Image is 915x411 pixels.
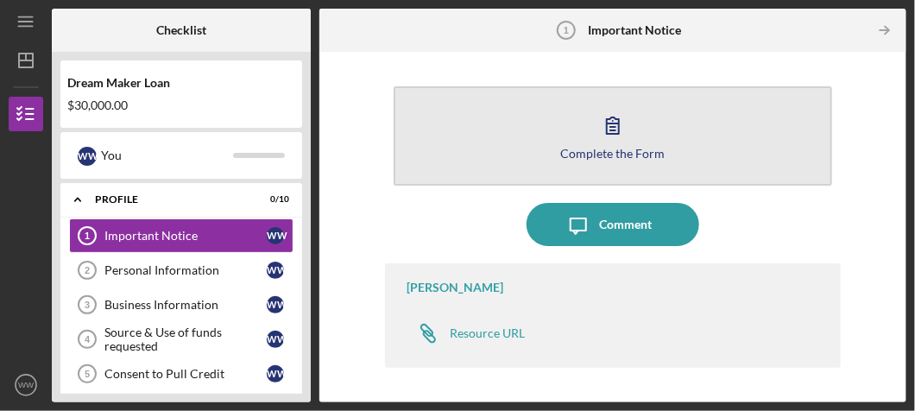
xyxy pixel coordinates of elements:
tspan: 5 [85,369,90,379]
button: Complete the Form [394,86,832,186]
div: Profile [95,194,246,205]
tspan: 1 [85,231,90,241]
tspan: 3 [85,300,90,310]
div: Source & Use of funds requested [104,326,267,353]
a: 2Personal InformationWW [69,253,293,288]
tspan: 1 [564,25,569,35]
a: 3Business InformationWW [69,288,293,322]
div: 0 / 10 [258,194,289,205]
div: $30,000.00 [67,98,295,112]
div: Business Information [104,298,267,312]
a: 4Source & Use of funds requestedWW [69,322,293,357]
a: 5Consent to Pull CreditWW [69,357,293,391]
b: Important Notice [588,23,681,37]
div: W W [267,262,284,279]
div: [PERSON_NAME] [407,281,503,294]
button: Comment [527,203,699,246]
div: Complete the Form [561,147,666,160]
tspan: 2 [85,265,90,275]
div: Dream Maker Loan [67,76,295,90]
div: Consent to Pull Credit [104,367,267,381]
div: Resource URL [450,326,525,340]
tspan: 4 [85,334,91,345]
div: W W [267,296,284,313]
div: W W [78,147,97,166]
div: You [101,141,233,170]
text: WW [18,381,35,390]
div: Comment [600,203,653,246]
div: Personal Information [104,263,267,277]
div: W W [267,365,284,383]
button: WW [9,368,43,402]
a: Resource URL [407,316,525,351]
div: W W [267,331,284,348]
a: 1Important NoticeWW [69,218,293,253]
div: Important Notice [104,229,267,243]
b: Checklist [156,23,206,37]
div: W W [267,227,284,244]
